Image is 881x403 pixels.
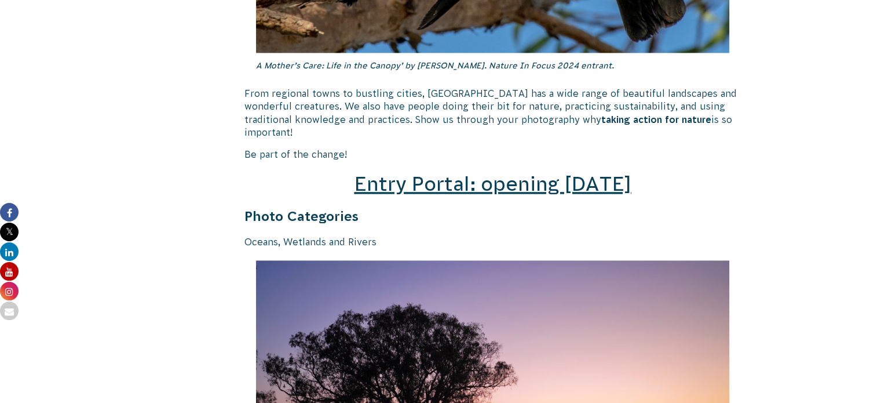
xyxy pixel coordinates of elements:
a: Entry Portal: opening [DATE] [354,173,631,195]
p: Be part of the change! [244,148,741,161]
strong: taking action for nature [601,114,711,125]
em: A Mother’s Care: Life in the Canopy’ by [PERSON_NAME]. Nature In Focus 2024 entrant. [256,61,614,70]
p: From regional towns to bustling cities, [GEOGRAPHIC_DATA] has a wide range of beautiful landscape... [244,87,741,139]
strong: Photo Categories [244,209,359,224]
p: Oceans, Wetlands and Rivers [244,235,741,248]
